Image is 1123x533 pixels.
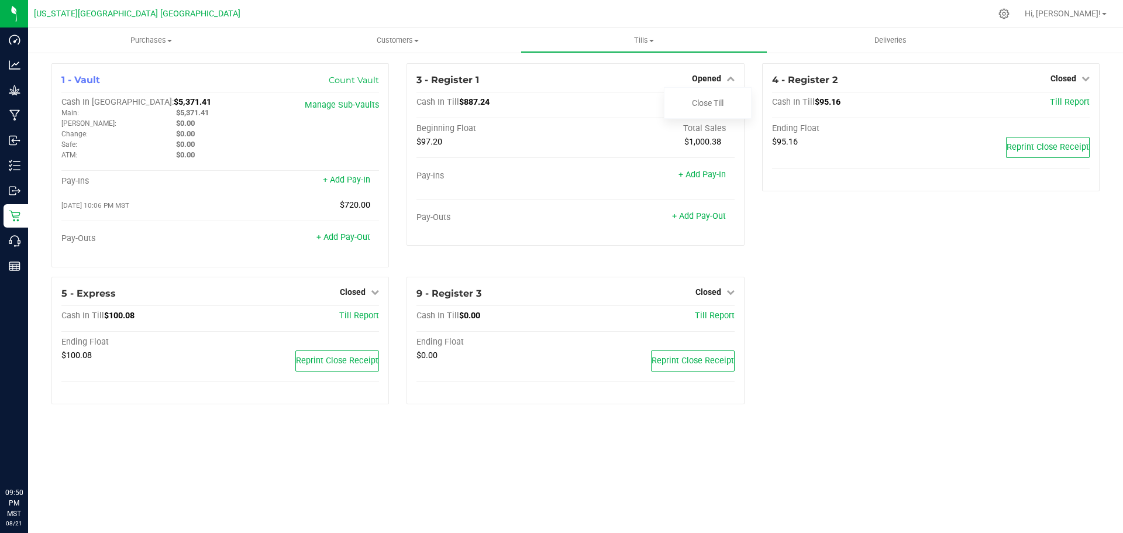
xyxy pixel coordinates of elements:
[61,288,116,299] span: 5 - Express
[416,350,438,360] span: $0.00
[61,151,77,159] span: ATM:
[521,28,767,53] a: Tills
[329,75,379,85] a: Count Vault
[772,97,815,107] span: Cash In Till
[28,35,274,46] span: Purchases
[61,337,221,348] div: Ending Float
[9,84,20,96] inline-svg: Grow
[295,350,379,372] button: Reprint Close Receipt
[678,170,726,180] a: + Add Pay-In
[1050,97,1090,107] a: Till Report
[28,28,274,53] a: Purchases
[323,175,370,185] a: + Add Pay-In
[695,287,721,297] span: Closed
[684,137,721,147] span: $1,000.38
[772,74,838,85] span: 4 - Register 2
[652,356,734,366] span: Reprint Close Receipt
[275,35,520,46] span: Customers
[521,35,766,46] span: Tills
[61,119,116,128] span: [PERSON_NAME]:
[767,28,1014,53] a: Deliveries
[1025,9,1101,18] span: Hi, [PERSON_NAME]!
[340,200,370,210] span: $720.00
[672,211,726,221] a: + Add Pay-Out
[459,311,480,321] span: $0.00
[61,311,104,321] span: Cash In Till
[9,135,20,146] inline-svg: Inbound
[416,97,459,107] span: Cash In Till
[61,176,221,187] div: Pay-Ins
[9,185,20,197] inline-svg: Outbound
[104,311,135,321] span: $100.08
[176,119,195,128] span: $0.00
[9,34,20,46] inline-svg: Dashboard
[459,97,490,107] span: $887.24
[1050,74,1076,83] span: Closed
[416,171,576,181] div: Pay-Ins
[296,356,378,366] span: Reprint Close Receipt
[1006,137,1090,158] button: Reprint Close Receipt
[176,108,209,117] span: $5,371.41
[5,519,23,528] p: 08/21
[9,109,20,121] inline-svg: Manufacturing
[274,28,521,53] a: Customers
[815,97,840,107] span: $95.16
[9,235,20,247] inline-svg: Call Center
[12,439,47,474] iframe: Resource center
[416,137,442,147] span: $97.20
[9,260,20,272] inline-svg: Reports
[61,350,92,360] span: $100.08
[772,123,931,134] div: Ending Float
[416,288,481,299] span: 9 - Register 3
[9,210,20,222] inline-svg: Retail
[61,201,129,209] span: [DATE] 10:06 PM MST
[61,74,100,85] span: 1 - Vault
[305,100,379,110] a: Manage Sub-Vaults
[61,97,174,107] span: Cash In [GEOGRAPHIC_DATA]:
[61,130,88,138] span: Change:
[176,150,195,159] span: $0.00
[772,137,798,147] span: $95.16
[692,74,721,83] span: Opened
[61,140,77,149] span: Safe:
[61,109,79,117] span: Main:
[9,160,20,171] inline-svg: Inventory
[174,97,211,107] span: $5,371.41
[416,123,576,134] div: Beginning Float
[5,487,23,519] p: 09:50 PM MST
[34,9,240,19] span: [US_STATE][GEOGRAPHIC_DATA] [GEOGRAPHIC_DATA]
[416,212,576,223] div: Pay-Outs
[340,287,366,297] span: Closed
[61,233,221,244] div: Pay-Outs
[339,311,379,321] a: Till Report
[997,8,1011,19] div: Manage settings
[416,74,479,85] span: 3 - Register 1
[692,98,724,108] a: Close Till
[651,350,735,372] button: Reprint Close Receipt
[176,129,195,138] span: $0.00
[1007,142,1089,152] span: Reprint Close Receipt
[416,311,459,321] span: Cash In Till
[316,232,370,242] a: + Add Pay-Out
[9,59,20,71] inline-svg: Analytics
[859,35,922,46] span: Deliveries
[576,123,735,134] div: Total Sales
[695,311,735,321] a: Till Report
[176,140,195,149] span: $0.00
[416,337,576,348] div: Ending Float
